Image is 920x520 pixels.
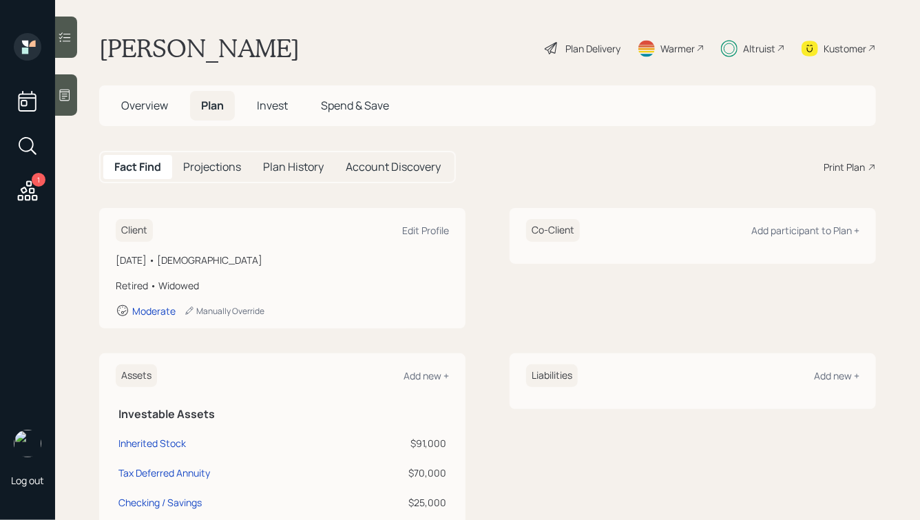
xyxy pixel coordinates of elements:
[132,304,176,318] div: Moderate
[349,466,446,480] div: $70,000
[404,369,449,382] div: Add new +
[824,160,865,174] div: Print Plan
[824,41,866,56] div: Kustomer
[32,173,45,187] div: 1
[565,41,620,56] div: Plan Delivery
[349,436,446,450] div: $91,000
[660,41,695,56] div: Warmer
[14,430,41,457] img: hunter_neumayer.jpg
[114,160,161,174] h5: Fact Find
[121,98,168,113] span: Overview
[321,98,389,113] span: Spend & Save
[402,224,449,237] div: Edit Profile
[346,160,441,174] h5: Account Discovery
[118,466,210,480] div: Tax Deferred Annuity
[116,278,449,293] div: Retired • Widowed
[257,98,288,113] span: Invest
[201,98,224,113] span: Plan
[751,224,859,237] div: Add participant to Plan +
[116,253,449,267] div: [DATE] • [DEMOGRAPHIC_DATA]
[99,33,300,63] h1: [PERSON_NAME]
[118,436,186,450] div: Inherited Stock
[184,305,264,317] div: Manually Override
[526,364,578,387] h6: Liabilities
[183,160,241,174] h5: Projections
[116,364,157,387] h6: Assets
[814,369,859,382] div: Add new +
[11,474,44,487] div: Log out
[743,41,775,56] div: Altruist
[526,219,580,242] h6: Co-Client
[118,408,446,421] h5: Investable Assets
[263,160,324,174] h5: Plan History
[118,495,202,510] div: Checking / Savings
[116,219,153,242] h6: Client
[349,495,446,510] div: $25,000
